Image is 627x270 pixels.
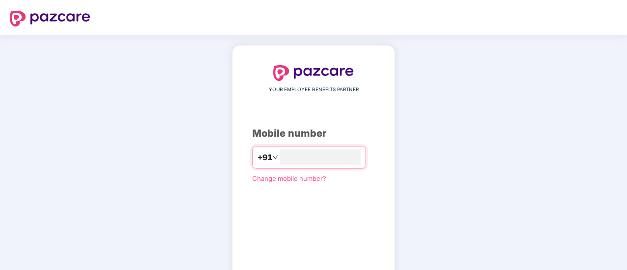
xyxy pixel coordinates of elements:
[252,126,375,141] div: Mobile number
[258,151,272,164] span: +91
[273,65,354,81] img: logo
[269,86,359,94] span: YOUR EMPLOYEE BENEFITS PARTNER
[252,174,326,182] a: Change mobile number?
[10,11,90,26] img: logo
[272,154,278,160] span: down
